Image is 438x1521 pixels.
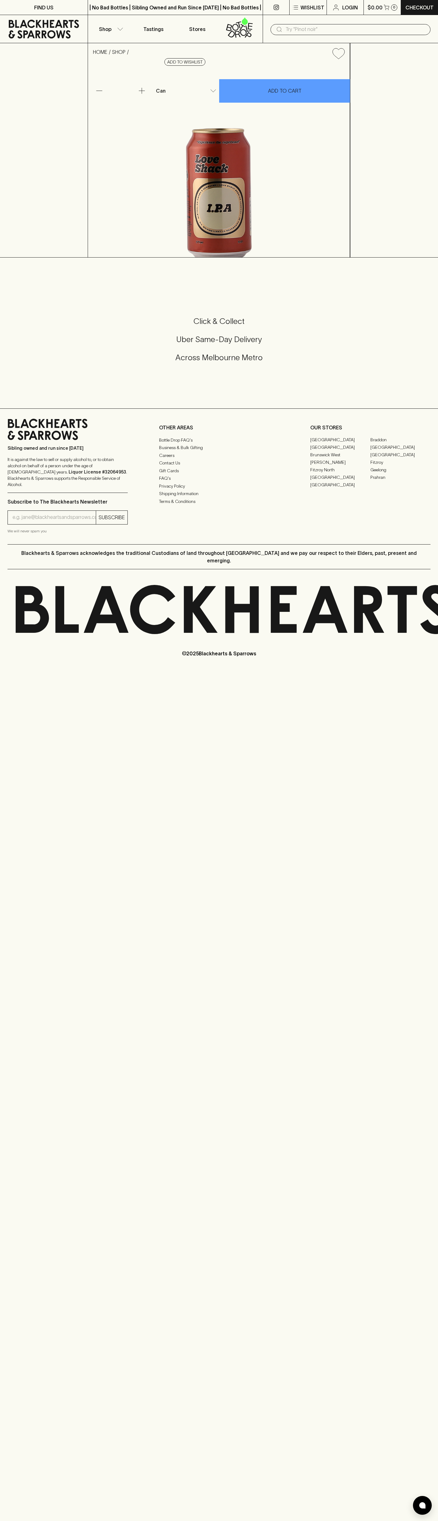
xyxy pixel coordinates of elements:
[8,334,430,345] h5: Uber Same-Day Delivery
[8,528,128,534] p: We will never spam you
[310,459,370,466] a: [PERSON_NAME]
[310,481,370,489] a: [GEOGRAPHIC_DATA]
[159,436,279,444] a: Bottle Drop FAQ's
[342,4,358,11] p: Login
[393,6,395,9] p: 0
[8,445,128,451] p: Sibling owned and run since [DATE]
[159,459,279,467] a: Contact Us
[310,466,370,474] a: Fitzroy North
[99,25,111,33] p: Shop
[330,46,347,62] button: Add to wishlist
[310,424,430,431] p: OUR STORES
[405,4,434,11] p: Checkout
[310,436,370,444] a: [GEOGRAPHIC_DATA]
[301,4,324,11] p: Wishlist
[189,25,205,33] p: Stores
[370,436,430,444] a: Braddon
[368,4,383,11] p: $0.00
[96,511,127,524] button: SUBSCRIBE
[370,444,430,451] a: [GEOGRAPHIC_DATA]
[268,87,301,95] p: ADD TO CART
[219,79,350,103] button: ADD TO CART
[69,469,126,474] strong: Liquor License #32064953
[93,49,107,55] a: HOME
[34,4,54,11] p: FIND US
[159,490,279,498] a: Shipping Information
[286,24,425,34] input: Try "Pinot noir"
[12,549,426,564] p: Blackhearts & Sparrows acknowledges the traditional Custodians of land throughout [GEOGRAPHIC_DAT...
[310,474,370,481] a: [GEOGRAPHIC_DATA]
[370,466,430,474] a: Geelong
[159,467,279,474] a: Gift Cards
[370,451,430,459] a: [GEOGRAPHIC_DATA]
[310,451,370,459] a: Brunswick West
[159,482,279,490] a: Privacy Policy
[99,514,125,521] p: SUBSCRIBE
[131,15,175,43] a: Tastings
[370,459,430,466] a: Fitzroy
[159,452,279,459] a: Careers
[156,87,166,95] p: Can
[112,49,126,55] a: SHOP
[8,456,128,488] p: It is against the law to sell or supply alcohol to, or to obtain alcohol on behalf of a person un...
[164,58,205,66] button: Add to wishlist
[8,316,430,326] h5: Click & Collect
[8,291,430,396] div: Call to action block
[13,512,96,522] input: e.g. jane@blackheartsandsparrows.com.au
[88,15,132,43] button: Shop
[8,352,430,363] h5: Across Melbourne Metro
[153,84,219,97] div: Can
[159,498,279,505] a: Terms & Conditions
[8,498,128,505] p: Subscribe to The Blackhearts Newsletter
[159,475,279,482] a: FAQ's
[159,444,279,452] a: Business & Bulk Gifting
[370,474,430,481] a: Prahran
[419,1502,425,1508] img: bubble-icon
[175,15,219,43] a: Stores
[159,424,279,431] p: OTHER AREAS
[88,64,350,257] img: 24898.png
[310,444,370,451] a: [GEOGRAPHIC_DATA]
[143,25,163,33] p: Tastings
